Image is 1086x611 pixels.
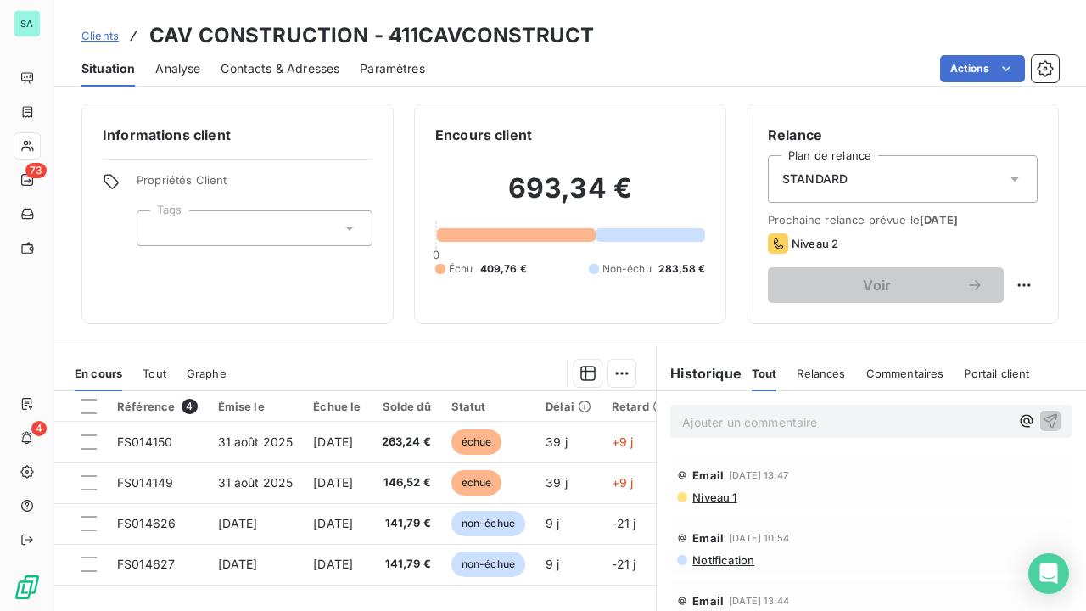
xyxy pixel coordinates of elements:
[382,400,431,413] div: Solde dû
[692,531,724,545] span: Email
[692,468,724,482] span: Email
[117,475,173,490] span: FS014149
[451,400,525,413] div: Statut
[451,511,525,536] span: non-échue
[218,516,258,530] span: [DATE]
[313,434,353,449] span: [DATE]
[117,516,176,530] span: FS014626
[31,421,47,436] span: 4
[612,400,666,413] div: Retard
[788,278,966,292] span: Voir
[658,261,705,277] span: 283,58 €
[218,400,294,413] div: Émise le
[218,557,258,571] span: [DATE]
[692,594,724,608] span: Email
[187,367,227,380] span: Graphe
[866,367,944,380] span: Commentaires
[612,516,636,530] span: -21 j
[1028,553,1069,594] div: Open Intercom Messenger
[382,556,431,573] span: 141,79 €
[81,29,119,42] span: Clients
[964,367,1029,380] span: Portail client
[81,27,119,44] a: Clients
[137,173,372,197] span: Propriétés Client
[782,171,848,188] span: STANDARD
[103,125,372,145] h6: Informations client
[691,553,754,567] span: Notification
[792,237,838,250] span: Niveau 2
[546,475,568,490] span: 39 j
[182,399,197,414] span: 4
[433,248,439,261] span: 0
[117,434,172,449] span: FS014150
[612,434,634,449] span: +9 j
[768,125,1038,145] h6: Relance
[752,367,777,380] span: Tout
[435,171,705,222] h2: 693,34 €
[75,367,122,380] span: En cours
[480,261,527,277] span: 409,76 €
[768,267,1004,303] button: Voir
[612,475,634,490] span: +9 j
[435,125,532,145] h6: Encours client
[451,552,525,577] span: non-échue
[451,429,502,455] span: échue
[546,400,591,413] div: Délai
[691,490,736,504] span: Niveau 1
[218,434,294,449] span: 31 août 2025
[313,516,353,530] span: [DATE]
[360,60,425,77] span: Paramètres
[313,475,353,490] span: [DATE]
[729,596,789,606] span: [DATE] 13:44
[797,367,845,380] span: Relances
[382,515,431,532] span: 141,79 €
[218,475,294,490] span: 31 août 2025
[940,55,1025,82] button: Actions
[117,557,175,571] span: FS014627
[221,60,339,77] span: Contacts & Adresses
[149,20,594,51] h3: CAV CONSTRUCTION - 411CAVCONSTRUCT
[449,261,473,277] span: Échu
[729,533,789,543] span: [DATE] 10:54
[546,516,559,530] span: 9 j
[451,470,502,496] span: échue
[313,400,361,413] div: Échue le
[546,434,568,449] span: 39 j
[313,557,353,571] span: [DATE]
[729,470,788,480] span: [DATE] 13:47
[25,163,47,178] span: 73
[768,213,1038,227] span: Prochaine relance prévue le
[117,399,198,414] div: Référence
[657,363,742,384] h6: Historique
[602,261,652,277] span: Non-échu
[612,557,636,571] span: -21 j
[14,10,41,37] div: SA
[14,574,41,601] img: Logo LeanPay
[382,434,431,451] span: 263,24 €
[920,213,958,227] span: [DATE]
[382,474,431,491] span: 146,52 €
[155,60,200,77] span: Analyse
[151,221,165,236] input: Ajouter une valeur
[546,557,559,571] span: 9 j
[81,60,135,77] span: Situation
[143,367,166,380] span: Tout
